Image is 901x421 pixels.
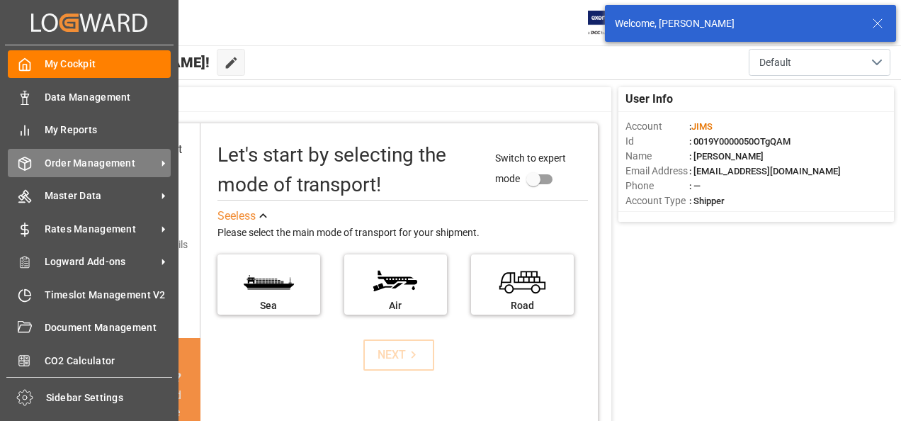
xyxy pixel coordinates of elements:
a: My Reports [8,116,171,144]
span: Sidebar Settings [46,391,173,405]
div: Please select the main mode of transport for your shipment. [217,225,588,242]
div: Let's start by selecting the mode of transport! [217,140,482,200]
div: NEXT [378,347,421,364]
span: Rates Management [45,222,157,237]
span: : Shipper [689,196,725,206]
span: CO2 Calculator [45,354,171,369]
span: User Info [625,91,673,108]
span: Logward Add-ons [45,254,157,269]
span: Order Management [45,156,157,171]
a: Data Management [8,83,171,111]
button: open menu [749,49,890,76]
span: Id [625,134,689,149]
button: NEXT [363,339,434,371]
div: Welcome, [PERSON_NAME] [615,16,858,31]
div: Add shipping details [99,237,188,252]
span: : 0019Y0000050OTgQAM [689,136,790,147]
a: Document Management [8,314,171,342]
img: Exertis%20JAM%20-%20Email%20Logo.jpg_1722504956.jpg [588,11,637,35]
span: Master Data [45,189,157,203]
span: Default [759,55,791,70]
div: See less [217,208,256,225]
span: Timeslot Management V2 [45,288,171,303]
span: Account [625,119,689,134]
span: : [689,121,713,132]
span: : [PERSON_NAME] [689,151,764,162]
span: : — [689,181,701,191]
div: Air [351,298,440,313]
span: Phone [625,179,689,193]
a: Timeslot Management V2 [8,281,171,308]
span: Email Address [625,164,689,179]
div: Sea [225,298,313,313]
span: My Cockpit [45,57,171,72]
span: Name [625,149,689,164]
span: Switch to expert mode [495,152,566,184]
span: : [EMAIL_ADDRESS][DOMAIN_NAME] [689,166,841,176]
a: CO2 Calculator [8,347,171,374]
span: Account Type [625,193,689,208]
span: Document Management [45,320,171,335]
div: Road [478,298,567,313]
span: Data Management [45,90,171,105]
span: My Reports [45,123,171,137]
span: JIMS [691,121,713,132]
a: My Cockpit [8,50,171,78]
